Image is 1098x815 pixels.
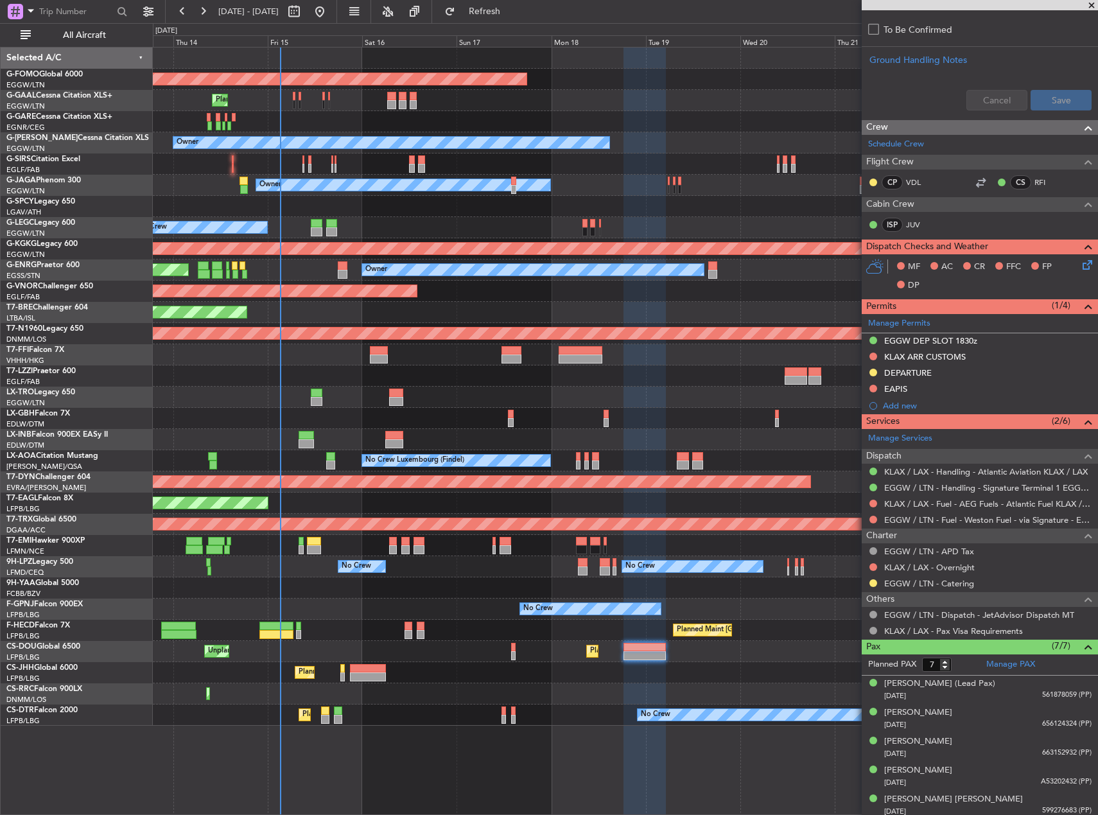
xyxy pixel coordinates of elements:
span: Cabin Crew [866,197,914,212]
a: G-SPCYLegacy 650 [6,198,75,206]
a: Manage Services [868,432,932,445]
a: LFPB/LBG [6,610,40,620]
a: LFPB/LBG [6,504,40,514]
a: EVRA/[PERSON_NAME] [6,483,86,493]
div: Sat 16 [362,35,457,47]
a: [PERSON_NAME]/QSA [6,462,82,471]
span: CS-RRC [6,685,34,693]
a: EGGW / LTN - Handling - Signature Terminal 1 EGGW / LTN [884,482,1092,493]
div: ISP [882,218,903,232]
a: 9H-LPZLegacy 500 [6,558,73,566]
span: G-[PERSON_NAME] [6,134,78,142]
span: (2/6) [1052,414,1070,428]
div: Thu 21 [835,35,929,47]
span: G-ENRG [6,261,37,269]
span: All Aircraft [33,31,135,40]
input: Trip Number [39,2,113,21]
a: Manage PAX [986,658,1035,671]
div: DEPARTURE [884,367,932,378]
a: VHHH/HKG [6,356,44,365]
span: 561878059 (PP) [1042,690,1092,701]
span: LX-TRO [6,389,34,396]
a: T7-N1960Legacy 650 [6,325,83,333]
span: (1/4) [1052,299,1070,312]
a: LFMN/NCE [6,547,44,556]
div: Owner [365,260,387,279]
a: T7-FFIFalcon 7X [6,346,64,354]
span: 9H-YAA [6,579,35,587]
span: FFC [1006,261,1021,274]
a: CS-DOUGlobal 6500 [6,643,80,651]
div: Owner [259,175,281,195]
a: EDLW/DTM [6,419,44,429]
div: [PERSON_NAME] [PERSON_NAME] [884,793,1023,806]
span: CS-DOU [6,643,37,651]
a: KLAX / LAX - Overnight [884,562,975,573]
span: G-LEGC [6,219,34,227]
a: EGGW / LTN - Dispatch - JetAdvisor Dispatch MT [884,609,1074,620]
div: Planned Maint [GEOGRAPHIC_DATA] ([GEOGRAPHIC_DATA]) [590,642,792,661]
a: CS-JHHGlobal 6000 [6,664,78,672]
a: F-GPNJFalcon 900EX [6,600,83,608]
a: LFPB/LBG [6,716,40,726]
a: EGNR/CEG [6,123,45,132]
a: KLAX / LAX - Handling - Atlantic Aviation KLAX / LAX [884,466,1088,477]
a: Manage Permits [868,317,930,330]
a: T7-EAGLFalcon 8X [6,495,73,502]
a: EGGW/LTN [6,229,45,238]
span: T7-DYN [6,473,35,481]
a: EGGW / LTN - Catering [884,578,974,589]
div: Owner [177,133,198,152]
span: Charter [866,529,897,543]
a: EGGW/LTN [6,144,45,153]
span: Pax [866,640,880,654]
a: G-[PERSON_NAME]Cessna Citation XLS [6,134,149,142]
a: DNMM/LOS [6,695,46,705]
span: Flight Crew [866,155,914,170]
div: Add new [883,400,1092,411]
a: LX-TROLegacy 650 [6,389,75,396]
span: 663152932 (PP) [1042,748,1092,758]
span: G-SIRS [6,155,31,163]
div: No Crew [342,557,371,576]
span: LX-GBH [6,410,35,417]
a: JUV [906,219,935,231]
a: DGAA/ACC [6,525,46,535]
span: T7-LZZI [6,367,33,375]
div: Planned Maint [GEOGRAPHIC_DATA] ([GEOGRAPHIC_DATA]) [302,705,505,724]
span: G-JAGA [6,177,36,184]
span: T7-BRE [6,304,33,311]
span: T7-TRX [6,516,33,523]
span: MF [908,261,920,274]
a: DNMM/LOS [6,335,46,344]
span: CS-DTR [6,706,34,714]
span: AC [941,261,953,274]
a: G-LEGCLegacy 600 [6,219,75,227]
a: EGSS/STN [6,271,40,281]
a: G-KGKGLegacy 600 [6,240,78,248]
a: LX-GBHFalcon 7X [6,410,70,417]
div: CP [882,175,903,189]
a: RFI [1034,177,1063,188]
div: EGGW DEP SLOT 1830z [884,335,977,346]
a: LFPB/LBG [6,674,40,683]
span: F-GPNJ [6,600,34,608]
span: Dispatch Checks and Weather [866,240,988,254]
a: LX-INBFalcon 900EX EASy II [6,431,108,439]
div: [PERSON_NAME] [884,735,952,748]
div: EAPIS [884,383,907,394]
a: EGGW/LTN [6,80,45,90]
a: KLAX / LAX - Pax Visa Requirements [884,626,1023,636]
a: EGGW/LTN [6,101,45,111]
span: T7-EAGL [6,495,38,502]
span: A53202432 (PP) [1041,776,1092,787]
a: VDL [906,177,935,188]
span: Refresh [458,7,512,16]
span: Permits [866,299,896,314]
div: KLAX ARR CUSTOMS [884,351,966,362]
span: Others [866,592,894,607]
span: Crew [866,120,888,135]
label: Planned PAX [868,658,916,671]
a: FCBB/BZV [6,589,40,599]
span: G-KGKG [6,240,37,248]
